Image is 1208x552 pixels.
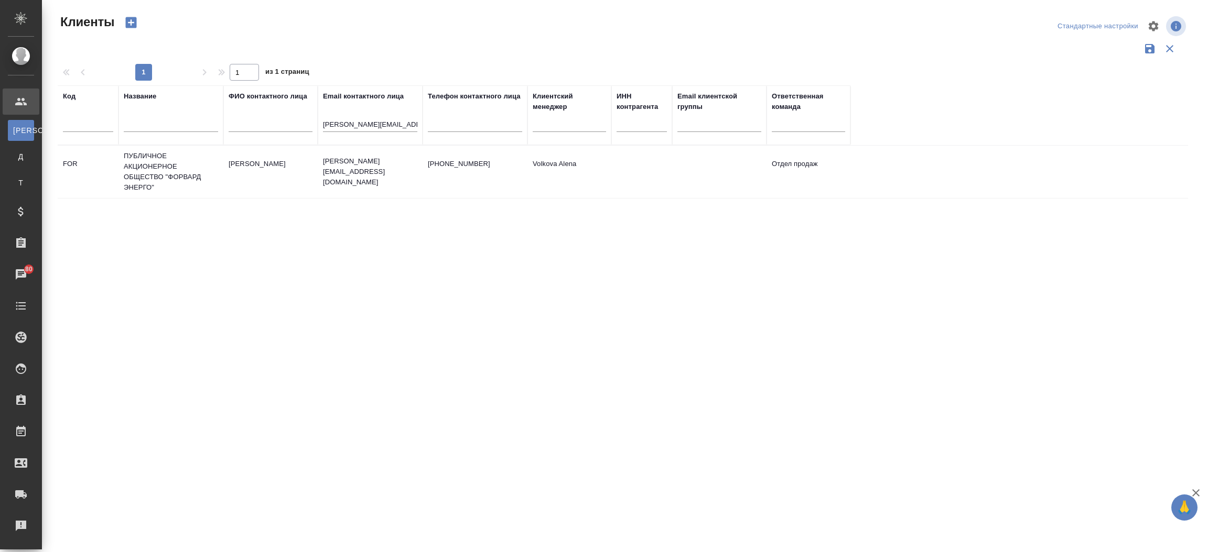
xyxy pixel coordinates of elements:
span: 80 [19,264,39,274]
a: 80 [3,261,39,288]
span: Посмотреть информацию [1166,16,1188,36]
span: Настроить таблицу [1141,14,1166,39]
button: 🙏 [1171,494,1198,521]
a: Д [8,146,34,167]
div: Телефон контактного лица [428,91,521,102]
div: Email контактного лица [323,91,404,102]
span: Клиенты [58,14,114,30]
p: [PHONE_NUMBER] [428,159,522,169]
span: из 1 страниц [265,65,309,81]
div: Клиентский менеджер [533,91,606,112]
td: Отдел продаж [767,153,850,190]
a: Т [8,172,34,193]
div: split button [1055,18,1141,35]
div: Email клиентской группы [677,91,761,112]
td: [PERSON_NAME] [223,153,318,190]
div: Код [63,91,75,102]
td: Volkova Alena [527,153,611,190]
button: Создать [118,14,144,31]
span: Т [13,178,29,188]
td: FOR [58,153,118,190]
div: ФИО контактного лица [229,91,307,102]
button: Сбросить фильтры [1160,39,1180,59]
span: [PERSON_NAME] [13,125,29,136]
div: Название [124,91,156,102]
a: [PERSON_NAME] [8,120,34,141]
span: 🙏 [1175,496,1193,518]
div: Ответственная команда [772,91,845,112]
button: Сохранить фильтры [1140,39,1160,59]
div: ИНН контрагента [617,91,667,112]
p: [PERSON_NAME][EMAIL_ADDRESS][DOMAIN_NAME] [323,156,417,187]
span: Д [13,151,29,162]
td: ПУБЛИЧНОЕ АКЦИОНЕРНОЕ ОБЩЕСТВО "ФОРВАРД ЭНЕРГО" [118,146,223,198]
